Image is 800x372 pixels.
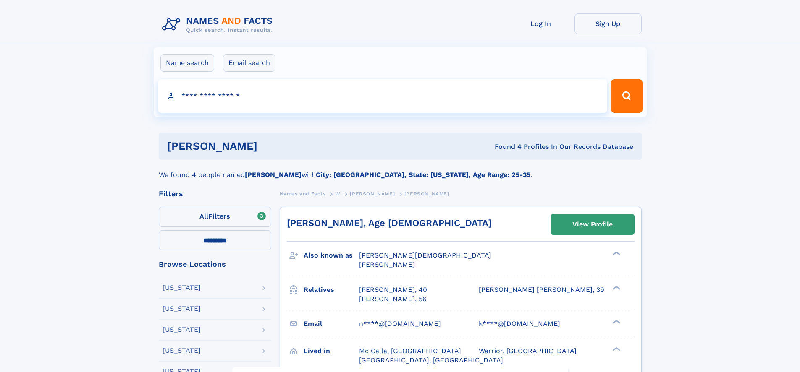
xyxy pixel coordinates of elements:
[551,214,634,234] a: View Profile
[159,260,271,268] div: Browse Locations
[572,215,613,234] div: View Profile
[611,79,642,113] button: Search Button
[611,319,621,324] div: ❯
[163,347,201,354] div: [US_STATE]
[359,294,427,304] a: [PERSON_NAME], 56
[159,190,271,198] div: Filters
[350,191,395,197] span: [PERSON_NAME]
[611,346,621,351] div: ❯
[223,54,275,72] label: Email search
[359,347,461,355] span: Mc Calla, [GEOGRAPHIC_DATA]
[160,54,214,72] label: Name search
[359,251,491,259] span: [PERSON_NAME][DEMOGRAPHIC_DATA]
[574,13,642,34] a: Sign Up
[199,212,208,220] span: All
[611,285,621,290] div: ❯
[335,191,341,197] span: W
[280,188,326,199] a: Names and Facts
[316,171,530,179] b: City: [GEOGRAPHIC_DATA], State: [US_STATE], Age Range: 25-35
[479,347,577,355] span: Warrior, [GEOGRAPHIC_DATA]
[304,344,359,358] h3: Lived in
[245,171,302,179] b: [PERSON_NAME]
[350,188,395,199] a: [PERSON_NAME]
[359,356,503,364] span: [GEOGRAPHIC_DATA], [GEOGRAPHIC_DATA]
[163,284,201,291] div: [US_STATE]
[611,251,621,256] div: ❯
[335,188,341,199] a: W
[304,248,359,263] h3: Also known as
[159,13,280,36] img: Logo Names and Facts
[404,191,449,197] span: [PERSON_NAME]
[159,160,642,180] div: We found 4 people named with .
[376,142,633,151] div: Found 4 Profiles In Our Records Database
[359,285,427,294] a: [PERSON_NAME], 40
[479,285,604,294] a: [PERSON_NAME] [PERSON_NAME], 39
[304,283,359,297] h3: Relatives
[159,207,271,227] label: Filters
[359,260,415,268] span: [PERSON_NAME]
[304,317,359,331] h3: Email
[167,141,376,151] h1: [PERSON_NAME]
[163,305,201,312] div: [US_STATE]
[163,326,201,333] div: [US_STATE]
[287,218,492,228] a: [PERSON_NAME], Age [DEMOGRAPHIC_DATA]
[507,13,574,34] a: Log In
[158,79,608,113] input: search input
